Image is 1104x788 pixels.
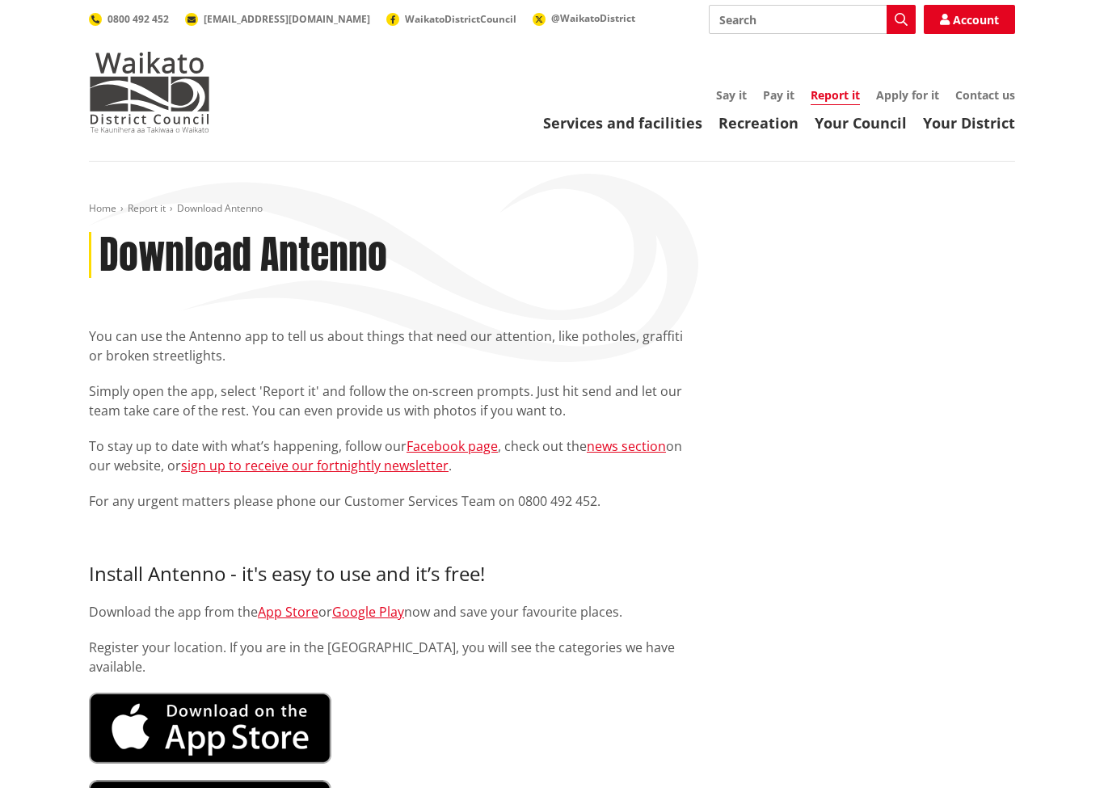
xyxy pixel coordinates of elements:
a: Recreation [718,113,799,133]
a: Facebook page [407,437,498,455]
a: Services and facilities [543,113,702,133]
span: @WaikatoDistrict [551,11,635,25]
p: Register your location. If you are in the [GEOGRAPHIC_DATA], you will see the categories we have ... [89,638,698,676]
a: @WaikatoDistrict [533,11,635,25]
p: For any urgent matters please phone our Customer Services Team on 0800 492 452. [89,491,698,511]
p: Download the app from the or now and save your favourite places. [89,602,698,622]
a: Pay it [763,87,794,103]
a: WaikatoDistrictCouncil [386,12,516,26]
span: Download Antenno [177,201,263,215]
span: [EMAIL_ADDRESS][DOMAIN_NAME] [204,12,370,26]
a: Home [89,201,116,215]
a: Report it [811,87,860,105]
a: 0800 492 452 [89,12,169,26]
a: Google Play [332,603,404,621]
a: Contact us [955,87,1015,103]
a: sign up to receive our fortnightly newsletter [181,457,449,474]
p: To stay up to date with what’s happening, follow our , check out the on our website, or . [89,436,698,475]
img: Waikato District Council - Te Kaunihera aa Takiwaa o Waikato [89,52,210,133]
a: Your District [923,113,1015,133]
h1: Download Antenno [99,232,387,279]
a: [EMAIL_ADDRESS][DOMAIN_NAME] [185,12,370,26]
p: You can use the Antenno app to tell us about things that need our attention, like potholes, graff... [89,327,698,365]
h3: Install Antenno - it's easy to use and it’s free! [89,563,1015,586]
a: Account [924,5,1015,34]
input: Search input [709,5,916,34]
a: App Store [258,603,318,621]
a: news section [587,437,666,455]
p: Simply open the app, select 'Report it' and follow the on-screen prompts. Just hit send and let o... [89,381,698,420]
span: WaikatoDistrictCouncil [405,12,516,26]
a: Your Council [815,113,907,133]
img: Apple Store icon [89,693,331,764]
nav: breadcrumb [89,202,1015,216]
a: Report it [128,201,166,215]
a: Apply for it [876,87,939,103]
a: Say it [716,87,747,103]
span: 0800 492 452 [107,12,169,26]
